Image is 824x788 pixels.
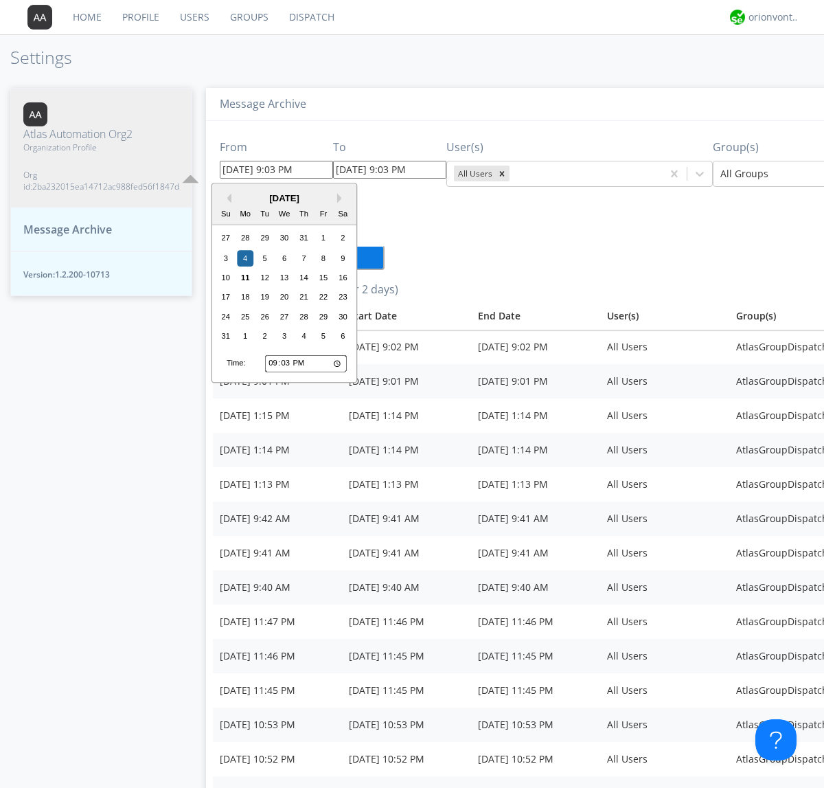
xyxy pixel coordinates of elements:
div: [DATE] 10:52 PM [478,752,593,766]
span: Message Archive [23,222,112,238]
img: 29d36aed6fa347d5a1537e7736e6aa13 [730,10,745,25]
img: 373638.png [27,5,52,30]
div: [DATE] 9:41 AM [220,546,335,560]
div: Tu [257,206,273,223]
div: [DATE] 9:01 PM [349,374,464,388]
div: All Users [607,615,722,629]
div: Choose Wednesday, September 3rd, 2025 [276,328,293,345]
div: [DATE] 9:41 AM [478,512,593,526]
button: Next Month [337,194,347,203]
div: All Users [607,684,722,697]
div: We [276,206,293,223]
div: Th [296,206,312,223]
div: [DATE] 9:01 PM [478,374,593,388]
div: [DATE] 1:13 PM [478,477,593,491]
div: Choose Wednesday, August 20th, 2025 [276,289,293,306]
div: [DATE] 9:41 AM [349,512,464,526]
div: All Users [607,374,722,388]
div: Choose Wednesday, August 27th, 2025 [276,308,293,325]
div: Choose Tuesday, August 19th, 2025 [257,289,273,306]
div: Choose Sunday, August 31st, 2025 [218,328,234,345]
div: Remove All Users [494,166,510,181]
h3: From [220,142,333,154]
div: Choose Thursday, August 21st, 2025 [296,289,312,306]
div: Choose Tuesday, August 12th, 2025 [257,269,273,286]
div: [DATE] 10:53 PM [220,718,335,732]
div: [DATE] 1:14 PM [478,443,593,457]
div: Fr [315,206,332,223]
div: Choose Friday, August 29th, 2025 [315,308,332,325]
div: Choose Saturday, September 6th, 2025 [335,328,352,345]
div: [DATE] 11:46 PM [220,649,335,663]
span: Org id: 2ba232015ea14712ac988fed56f1847d [23,169,179,192]
div: Choose Sunday, August 10th, 2025 [218,269,234,286]
div: Choose Tuesday, July 29th, 2025 [257,230,273,247]
div: Choose Saturday, August 2nd, 2025 [335,230,352,247]
div: All Users [607,649,722,663]
div: Choose Thursday, August 7th, 2025 [296,250,312,267]
div: Choose Thursday, August 14th, 2025 [296,269,312,286]
div: Choose Saturday, August 16th, 2025 [335,269,352,286]
div: [DATE] 1:13 PM [220,477,335,491]
img: 373638.png [23,102,47,126]
div: [DATE] 11:45 PM [349,649,464,663]
div: Choose Friday, August 22nd, 2025 [315,289,332,306]
div: [DATE] 11:45 PM [478,649,593,663]
div: [DATE] 1:14 PM [478,409,593,423]
div: All Users [607,718,722,732]
div: Choose Tuesday, August 5th, 2025 [257,250,273,267]
div: All Users [607,546,722,560]
button: Message Archive [10,207,192,252]
div: Choose Monday, September 1st, 2025 [237,328,253,345]
div: Su [218,206,234,223]
div: [DATE] 10:53 PM [478,718,593,732]
div: [DATE] 11:46 PM [349,615,464,629]
span: Atlas Automation Org2 [23,126,179,142]
div: Choose Friday, August 15th, 2025 [315,269,332,286]
div: Choose Monday, August 4th, 2025 [237,250,253,267]
div: [DATE] 11:45 PM [478,684,593,697]
span: Organization Profile [23,142,179,153]
div: [DATE] 9:40 AM [349,581,464,594]
th: Toggle SortBy [471,302,600,330]
th: Toggle SortBy [342,302,471,330]
button: Atlas Automation Org2Organization ProfileOrg id:2ba232015ea14712ac988fed56f1847d [10,88,192,207]
span: Version: 1.2.200-10713 [23,269,179,280]
div: All Users [607,581,722,594]
div: Choose Monday, August 11th, 2025 [237,269,253,286]
div: Time: [227,358,246,369]
div: All Users [607,409,722,423]
div: [DATE] 10:53 PM [349,718,464,732]
button: Previous Month [222,194,231,203]
div: month 2025-08 [216,229,353,346]
div: [DATE] 1:15 PM [220,409,335,423]
div: Choose Sunday, August 17th, 2025 [218,289,234,306]
div: [DATE] 11:47 PM [220,615,335,629]
div: Choose Sunday, August 3rd, 2025 [218,250,234,267]
th: User(s) [600,302,729,330]
div: [DATE] 1:13 PM [349,477,464,491]
div: Choose Saturday, August 23rd, 2025 [335,289,352,306]
div: Choose Tuesday, August 26th, 2025 [257,308,273,325]
div: Choose Friday, August 1st, 2025 [315,230,332,247]
div: [DATE] 1:14 PM [349,443,464,457]
div: All Users [607,340,722,354]
div: [DATE] 1:14 PM [220,443,335,457]
div: Choose Friday, September 5th, 2025 [315,328,332,345]
div: Choose Sunday, August 24th, 2025 [218,308,234,325]
button: Version:1.2.200-10713 [10,251,192,296]
div: [DATE] 9:40 AM [478,581,593,594]
div: [DATE] 9:41 AM [349,546,464,560]
div: Choose Monday, August 25th, 2025 [237,308,253,325]
div: orionvontas+atlas+automation+org2 [748,10,800,24]
input: Time [265,354,347,372]
div: [DATE] 10:52 PM [349,752,464,766]
div: All Users [607,752,722,766]
div: [DATE] 9:02 PM [349,340,464,354]
div: [DATE] 9:02 PM [478,340,593,354]
div: Choose Thursday, August 28th, 2025 [296,308,312,325]
div: All Users [454,166,494,181]
div: Choose Tuesday, September 2nd, 2025 [257,328,273,345]
div: [DATE] 11:45 PM [349,684,464,697]
div: [DATE] 10:52 PM [220,752,335,766]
